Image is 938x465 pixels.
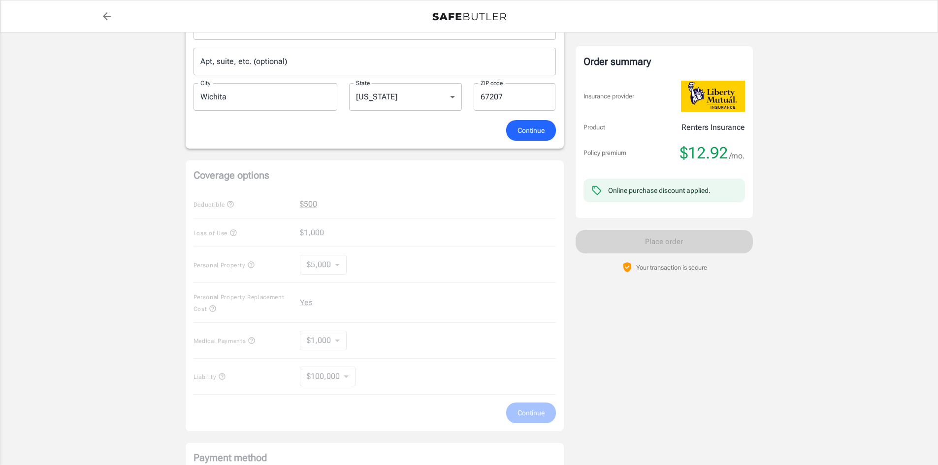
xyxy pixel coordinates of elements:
[583,123,605,132] p: Product
[200,79,210,87] label: City
[680,143,728,163] span: $12.92
[681,122,745,133] p: Renters Insurance
[518,124,545,137] span: Continue
[729,149,745,163] span: /mo.
[356,79,370,87] label: State
[97,6,117,26] a: back to quotes
[583,54,745,69] div: Order summary
[583,92,634,101] p: Insurance provider
[636,263,707,272] p: Your transaction is secure
[583,148,626,158] p: Policy premium
[481,79,503,87] label: ZIP code
[681,81,745,112] img: Liberty Mutual
[432,13,506,21] img: Back to quotes
[608,186,711,195] div: Online purchase discount applied.
[506,120,556,141] button: Continue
